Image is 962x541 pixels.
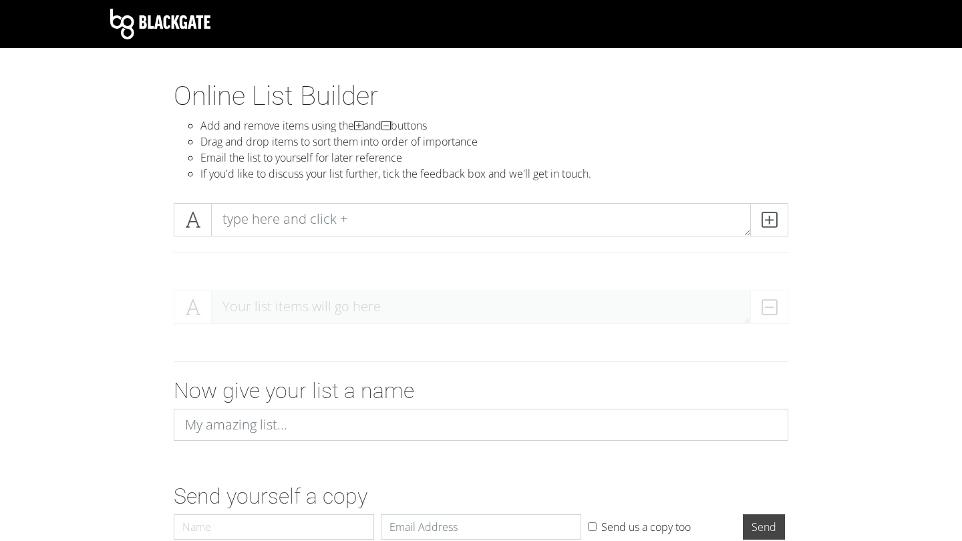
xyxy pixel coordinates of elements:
input: Name [174,514,374,540]
li: Add and remove items using the and buttons [200,118,788,134]
li: If you'd like to discuss your list further, tick the feedback box and we'll get in touch. [200,166,788,182]
li: Email the list to yourself for later reference [200,150,788,166]
input: Email Address [381,514,581,540]
label: Send us a copy too [601,519,691,535]
input: My amazing list... [174,409,788,441]
h2: Now give your list a name [174,378,788,403]
li: Drag and drop items to sort them into order of importance [200,134,788,150]
h2: Send yourself a copy [174,484,788,509]
img: Blackgate [110,9,210,39]
input: Send [743,514,785,540]
h1: Online List Builder [174,80,788,112]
